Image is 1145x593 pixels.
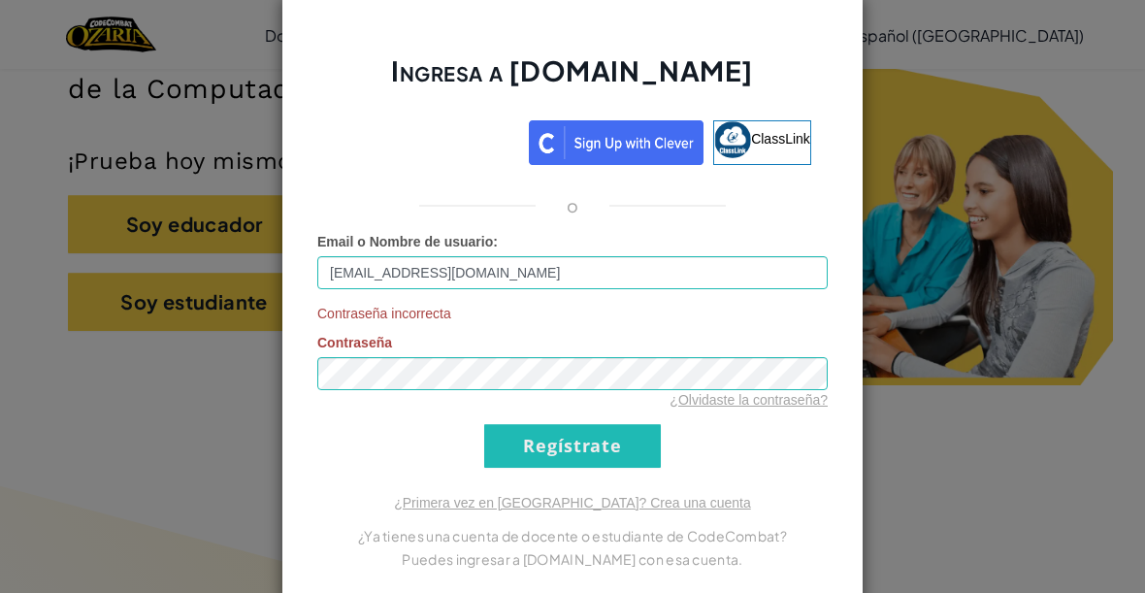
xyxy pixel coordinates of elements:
span: ClassLink [751,130,810,146]
span: Email o Nombre de usuario [317,234,493,249]
input: Regístrate [484,424,661,468]
p: ¿Ya tienes una cuenta de docente o estudiante de CodeCombat? [317,524,828,547]
p: Puedes ingresar a [DOMAIN_NAME] con esa cuenta. [317,547,828,571]
h2: Ingresa a [DOMAIN_NAME] [317,52,828,109]
img: classlink-logo-small.png [714,121,751,158]
div: Acceder con Google. Se abre en una pestaña nueva [334,118,519,161]
span: Contraseña incorrecta [317,304,828,323]
label: : [317,232,498,251]
a: Acceder con Google. Se abre en una pestaña nueva [334,120,519,165]
iframe: Botón de Acceder con Google [324,118,529,161]
img: clever_sso_button@2x.png [529,120,703,165]
p: o [567,194,578,217]
span: Contraseña [317,335,392,350]
a: ¿Olvidaste la contraseña? [670,392,828,408]
a: ¿Primera vez en [GEOGRAPHIC_DATA]? Crea una cuenta [394,495,751,511]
